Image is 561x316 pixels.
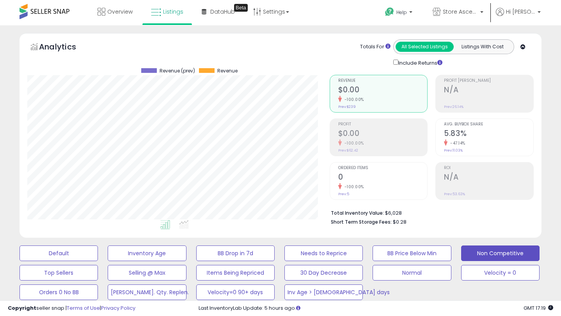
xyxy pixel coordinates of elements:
h2: $0.00 [338,85,428,96]
div: Tooltip anchor [234,4,248,12]
span: Revenue [217,68,238,74]
span: 2025-09-11 17:19 GMT [524,304,553,312]
span: Hi [PERSON_NAME] [506,8,535,16]
li: $6,028 [331,208,528,217]
small: -100.00% [342,140,364,146]
button: Listings With Cost [453,42,511,52]
h2: N/A [444,85,533,96]
span: Ordered Items [338,166,428,170]
button: Items Being Repriced [196,265,275,281]
span: Revenue [338,79,428,83]
button: Velocity=0 90+ days [196,284,275,300]
span: ROI [444,166,533,170]
span: Profit [338,122,428,127]
a: Hi [PERSON_NAME] [496,8,541,25]
span: Overview [107,8,133,16]
b: Short Term Storage Fees: [331,219,392,225]
small: -47.14% [447,140,465,146]
button: Inventory Age [108,245,186,261]
span: Profit [PERSON_NAME] [444,79,533,83]
button: Inv Age > [DEMOGRAPHIC_DATA] days [284,284,363,300]
a: Terms of Use [67,304,100,312]
small: Prev: 53.63% [444,192,465,196]
div: Include Returns [387,58,452,67]
button: Orders 0 No BB [20,284,98,300]
div: Totals For [360,43,391,51]
small: Prev: 5 [338,192,349,196]
small: Prev: 26.14% [444,104,463,109]
h5: Analytics [39,41,91,54]
a: Help [379,1,420,25]
small: -100.00% [342,97,364,102]
button: BB Drop in 7d [196,245,275,261]
h2: N/A [444,173,533,183]
span: Revenue (prev) [160,68,195,74]
span: Avg. Buybox Share [444,122,533,127]
button: Selling @ Max [108,265,186,281]
button: 30 Day Decrease [284,265,363,281]
button: Velocity = 0 [461,265,540,281]
span: $0.28 [393,218,407,226]
span: DataHub [210,8,235,16]
small: Prev: 11.03% [444,148,463,153]
span: Help [396,9,407,16]
button: Non Competitive [461,245,540,261]
strong: Copyright [8,304,36,312]
h2: 5.83% [444,129,533,139]
b: Total Inventory Value: [331,210,384,216]
h2: 0 [338,173,428,183]
button: All Selected Listings [396,42,454,52]
button: Needs to Reprice [284,245,363,261]
i: Get Help [385,7,394,17]
button: [PERSON_NAME]. Qty. Replen. [108,284,186,300]
small: -100.00% [342,184,364,190]
h2: $0.00 [338,129,428,139]
a: Privacy Policy [101,304,135,312]
span: Store Ascend [443,8,478,16]
small: Prev: $62.42 [338,148,358,153]
button: Normal [373,265,451,281]
div: Last InventoryLab Update: 5 hours ago. [199,305,553,312]
div: seller snap | | [8,305,135,312]
button: Default [20,245,98,261]
button: BB Price Below Min [373,245,451,261]
small: Prev: $239 [338,104,356,109]
span: Listings [163,8,183,16]
button: Top Sellers [20,265,98,281]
